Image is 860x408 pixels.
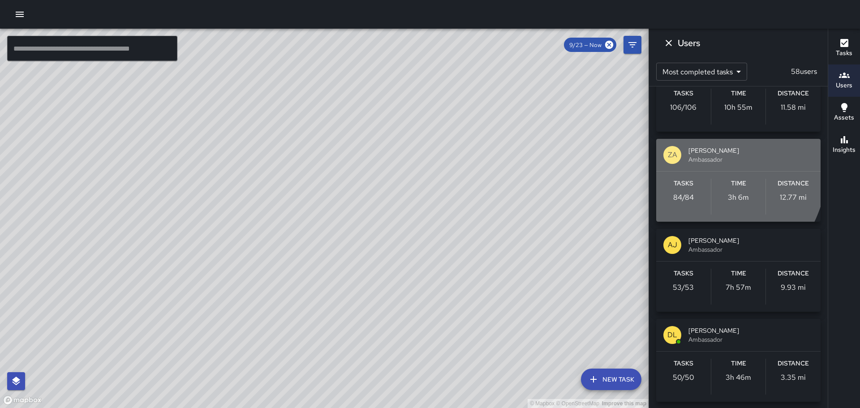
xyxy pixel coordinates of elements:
p: 3h 46m [726,372,751,383]
p: 12.77 mi [780,192,807,203]
p: 3.35 mi [781,372,806,383]
h6: Tasks [674,269,693,279]
p: DL [667,330,677,340]
h6: Tasks [674,179,693,189]
h6: Tasks [674,89,693,99]
button: JM[PERSON_NAME]AmbassadorTasks106/106Time10h 55mDistance11.58 mi [656,49,821,132]
p: 11.58 mi [781,102,806,113]
h6: Insights [833,145,856,155]
div: 9/23 — Now [564,38,616,52]
span: [PERSON_NAME] [688,326,813,335]
h6: Time [731,179,746,189]
button: Assets [828,97,860,129]
span: Ambassador [688,245,813,254]
h6: Distance [778,359,809,369]
h6: Users [678,36,700,50]
button: DL[PERSON_NAME]AmbassadorTasks50/50Time3h 46mDistance3.35 mi [656,319,821,402]
span: [PERSON_NAME] [688,236,813,245]
span: [PERSON_NAME] [688,146,813,155]
h6: Time [731,89,746,99]
p: AJ [668,240,677,250]
button: Users [828,64,860,97]
p: 50 / 50 [673,372,694,383]
button: Tasks [828,32,860,64]
p: 106 / 106 [670,102,697,113]
button: ZA[PERSON_NAME]AmbassadorTasks84/84Time3h 6mDistance12.77 mi [656,139,821,222]
p: 3h 6m [728,192,749,203]
p: 7h 57m [726,282,751,293]
button: Dismiss [660,34,678,52]
span: Ambassador [688,335,813,344]
button: AJ[PERSON_NAME]AmbassadorTasks53/53Time7h 57mDistance9.93 mi [656,229,821,312]
h6: Time [731,269,746,279]
button: Filters [623,36,641,54]
button: Insights [828,129,860,161]
h6: Distance [778,179,809,189]
h6: Users [836,81,852,90]
h6: Distance [778,269,809,279]
h6: Tasks [836,48,852,58]
p: ZA [668,150,677,160]
div: Most completed tasks [656,63,747,81]
span: Ambassador [688,155,813,164]
p: 58 users [787,66,821,77]
p: 9.93 mi [781,282,806,293]
h6: Tasks [674,359,693,369]
p: 84 / 84 [673,192,694,203]
span: 9/23 — Now [564,41,607,49]
h6: Assets [834,113,854,123]
button: New Task [581,369,641,390]
p: 10h 55m [724,102,752,113]
p: 53 / 53 [673,282,694,293]
h6: Distance [778,89,809,99]
h6: Time [731,359,746,369]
